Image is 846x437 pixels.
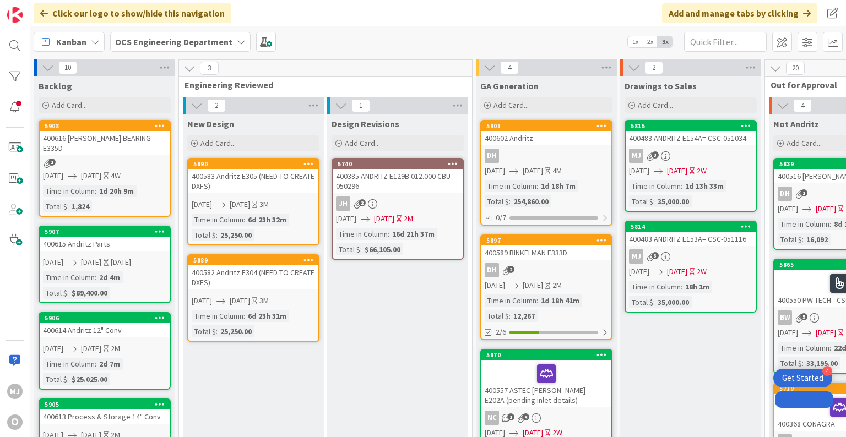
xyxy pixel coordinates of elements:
[230,199,250,210] span: [DATE]
[480,120,612,226] a: 5901400602 AndritzDH[DATE][DATE]4MTime in Column:1d 18h 7mTotal $:254,860.000/7
[652,252,659,259] span: 3
[653,195,655,207] span: :
[56,35,86,48] span: Kanban
[697,266,707,277] div: 2W
[793,99,812,112] span: 4
[787,138,822,148] span: Add Card...
[485,294,536,307] div: Time in Column
[507,413,514,420] span: 1
[626,222,756,232] div: 5814
[188,159,318,193] div: 5890400583 Andritz E305 (NEED TO CREATE DXFS)
[43,373,67,385] div: Total $
[40,131,170,155] div: 400616 [PERSON_NAME] BEARING E335D
[631,223,756,231] div: 5814
[480,80,539,91] span: GA Generation
[336,213,356,225] span: [DATE]
[81,170,101,182] span: [DATE]
[185,79,458,90] span: Engineering Reviewed
[625,120,757,212] a: 5815400483 ANDRITZ E154A= CSC-051034MJ[DATE][DATE]2WTime in Column:1d 13h 33mTotal $:35,000.00
[481,121,611,145] div: 5901400602 Andritz
[778,187,792,201] div: DH
[245,310,289,322] div: 6d 23h 31m
[629,195,653,207] div: Total $
[96,185,137,197] div: 1d 20h 9m
[625,221,757,313] a: 5814400483 ANDRITZ E153A= CSC-051116MJ[DATE][DATE]2WTime in Column:18h 1mTotal $:35,000.00
[40,400,170,409] div: 5905
[374,213,394,225] span: [DATE]
[333,159,463,193] div: 5740400385 ANDRITZ E129B 012.000 CBU- 050296
[684,32,767,52] input: Quick Filter...
[481,149,611,163] div: DH
[643,36,658,47] span: 2x
[69,287,110,299] div: $89,400.00
[336,196,350,211] div: JH
[644,61,663,74] span: 2
[43,200,67,212] div: Total $
[45,401,170,408] div: 5905
[192,214,243,226] div: Time in Column
[187,254,319,342] a: 5889400582 Andritz E304 (NEED TO CREATE DXFS)[DATE][DATE]3MTime in Column:6d 23h 31mTotal $:25,25...
[245,214,289,226] div: 6d 23h 32m
[187,118,234,129] span: New Design
[481,131,611,145] div: 400602 Andritz
[778,327,798,338] span: [DATE]
[652,151,659,159] span: 3
[43,358,95,370] div: Time in Column
[351,99,370,112] span: 1
[40,400,170,424] div: 5905400613 Process & Storage 14" Conv
[629,249,643,264] div: MJ
[778,310,792,325] div: BW
[829,342,831,354] span: :
[40,121,170,155] div: 5908400616 [PERSON_NAME] BEARING E335D
[259,199,269,210] div: 3M
[40,121,170,131] div: 5908
[40,313,170,337] div: 5906400614 Andritz 12" Conv
[511,195,551,207] div: 254,860.00
[333,159,463,169] div: 5740
[481,360,611,407] div: 400557 ASTEC [PERSON_NAME] - E202A (pending inlet details)
[243,214,245,226] span: :
[629,180,681,192] div: Time in Column
[509,310,511,322] span: :
[481,121,611,131] div: 5901
[481,350,611,360] div: 5870
[481,411,611,425] div: NC
[486,237,611,244] div: 5897
[43,343,63,354] span: [DATE]
[58,61,77,74] span: 10
[681,281,682,293] span: :
[536,294,538,307] span: :
[626,232,756,246] div: 400483 ANDRITZ E153A= CSC-051116
[829,218,831,230] span: :
[631,122,756,130] div: 5815
[7,414,23,430] div: O
[188,255,318,289] div: 5889400582 Andritz E304 (NEED TO CREATE DXFS)
[682,180,726,192] div: 1d 13h 33m
[345,138,380,148] span: Add Card...
[485,280,505,291] span: [DATE]
[81,256,101,268] span: [DATE]
[485,149,499,163] div: DH
[336,228,388,240] div: Time in Column
[536,180,538,192] span: :
[40,313,170,323] div: 5906
[629,266,649,277] span: [DATE]
[626,249,756,264] div: MJ
[773,118,819,129] span: Not Andritz
[40,227,170,237] div: 5907
[230,295,250,307] span: [DATE]
[816,203,836,215] span: [DATE]
[95,271,96,283] span: :
[486,351,611,359] div: 5870
[7,384,23,399] div: MJ
[485,263,499,277] div: DH
[192,295,212,307] span: [DATE]
[333,169,463,193] div: 400385 ANDRITZ E129B 012.000 CBU- 050296
[778,342,829,354] div: Time in Column
[39,80,72,91] span: Backlog
[111,343,120,354] div: 2M
[511,310,538,322] div: 12,267
[507,266,514,273] span: 2
[43,170,63,182] span: [DATE]
[802,357,804,369] span: :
